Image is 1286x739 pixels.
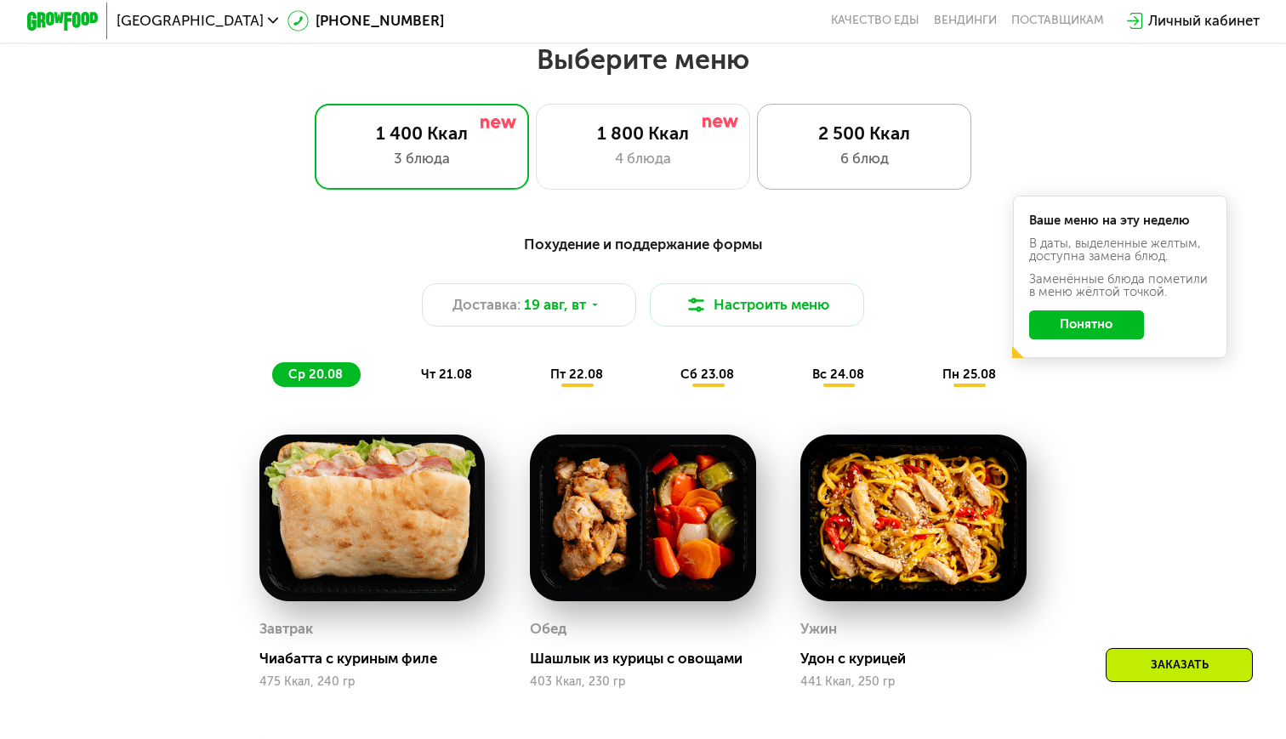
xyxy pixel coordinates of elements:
h2: Выберите меню [57,43,1229,77]
div: 475 Ккал, 240 гр [259,675,486,689]
div: Заменённые блюда пометили в меню жёлтой точкой. [1029,273,1211,298]
button: Настроить меню [650,283,864,326]
div: Ваше меню на эту неделю [1029,214,1211,227]
div: 2 500 Ккал [776,122,953,144]
div: 1 800 Ккал [555,122,731,144]
div: поставщикам [1011,14,1104,28]
div: 3 блюда [333,148,510,169]
div: 1 400 Ккал [333,122,510,144]
a: Вендинги [934,14,997,28]
span: вс 24.08 [812,367,864,382]
div: Ужин [800,616,837,643]
div: 441 Ккал, 250 гр [800,675,1027,689]
div: Шашлык из курицы с овощами [530,650,771,668]
span: [GEOGRAPHIC_DATA] [117,14,264,28]
span: сб 23.08 [680,367,734,382]
span: Доставка: [452,294,521,315]
span: 19 авг, вт [524,294,586,315]
div: Удон с курицей [800,650,1041,668]
div: Завтрак [259,616,313,643]
span: ср 20.08 [288,367,343,382]
a: [PHONE_NUMBER] [287,10,445,31]
span: чт 21.08 [421,367,472,382]
button: Понятно [1029,310,1145,339]
span: пн 25.08 [942,367,996,382]
div: Заказать [1106,648,1253,682]
div: Обед [530,616,566,643]
div: Личный кабинет [1148,10,1260,31]
a: Качество еды [831,14,919,28]
div: В даты, выделенные желтым, доступна замена блюд. [1029,237,1211,262]
div: 403 Ккал, 230 гр [530,675,756,689]
div: 4 блюда [555,148,731,169]
span: пт 22.08 [550,367,603,382]
div: 6 блюд [776,148,953,169]
div: Похудение и поддержание формы [114,233,1171,255]
div: Чиабатта с куриным филе [259,650,500,668]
